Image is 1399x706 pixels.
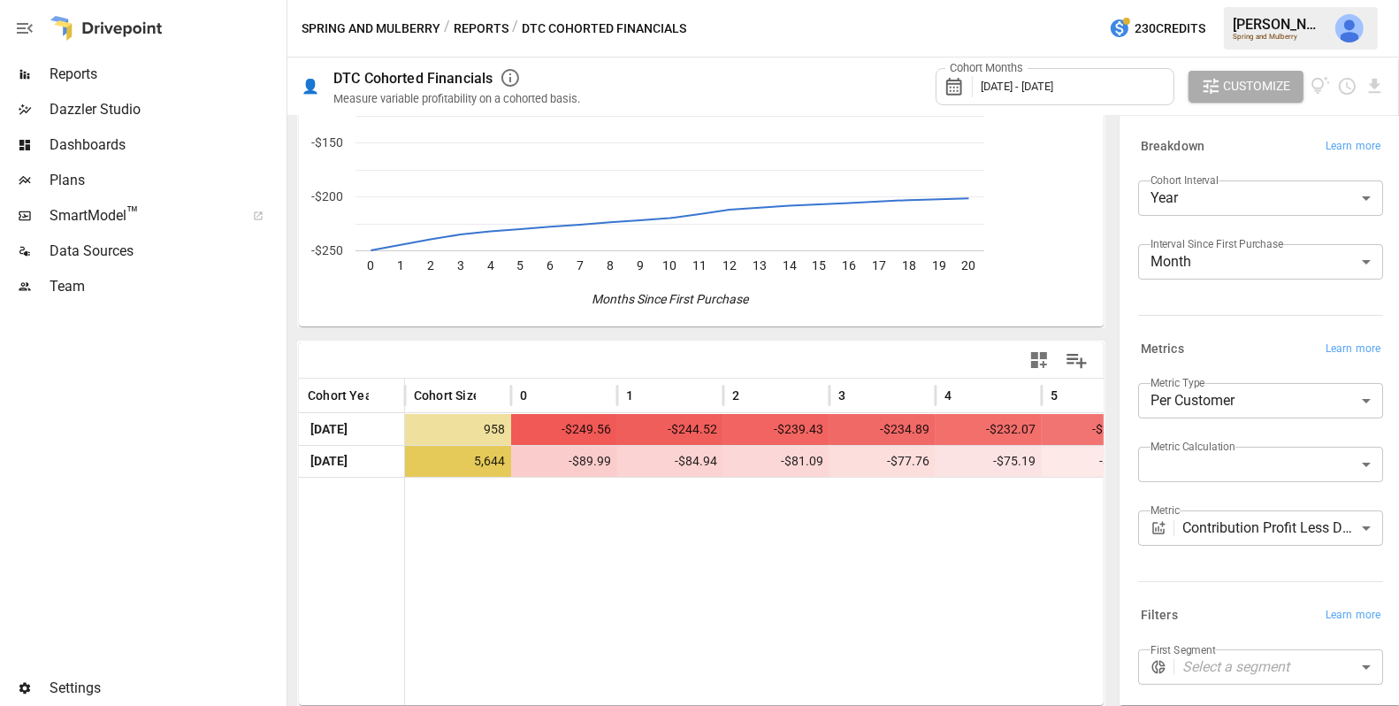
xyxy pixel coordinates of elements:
[1151,236,1283,251] label: Interval Since First Purchase
[333,70,493,87] div: DTC Cohorted Financials
[1325,4,1374,53] button: Julie Wilton
[520,387,527,404] span: 0
[1233,33,1325,41] div: Spring and Mulberry
[50,205,233,226] span: SmartModel
[371,383,395,408] button: Sort
[1138,180,1383,216] div: Year
[1135,18,1205,40] span: 230 Credits
[842,258,856,272] text: 16
[1141,340,1184,359] h6: Metrics
[1224,75,1291,97] span: Customize
[1182,510,1383,546] div: Contribution Profit Less Direct Ad Spend
[1141,606,1178,625] h6: Filters
[50,241,283,262] span: Data Sources
[663,258,677,272] text: 10
[1335,14,1364,42] img: Julie Wilton
[311,135,343,150] text: -$150
[1141,137,1204,157] h6: Breakdown
[732,414,826,445] span: -$239.43
[981,80,1053,93] span: [DATE] - [DATE]
[397,258,404,272] text: 1
[872,258,886,272] text: 17
[126,203,139,225] span: ™
[847,383,872,408] button: Sort
[520,446,614,477] span: -$89.99
[1151,642,1216,657] label: First Segment
[592,292,750,306] text: Months Since First Purchase
[945,60,1028,76] label: Cohort Months
[1102,12,1212,45] button: 230Credits
[813,258,827,272] text: 15
[520,414,614,445] span: -$249.56
[299,8,1105,326] svg: A chart.
[838,414,932,445] span: -$234.89
[1326,607,1380,625] span: Learn more
[944,387,952,404] span: 4
[1057,341,1097,380] button: Manage Columns
[741,383,766,408] button: Sort
[1365,76,1385,96] button: Download report
[50,170,283,191] span: Plans
[457,258,464,272] text: 3
[953,383,978,408] button: Sort
[635,383,660,408] button: Sort
[414,414,508,445] span: 958
[722,258,737,272] text: 12
[1151,375,1205,390] label: Metric Type
[311,243,343,257] text: -$250
[932,258,946,272] text: 19
[308,446,395,477] span: [DATE]
[783,258,797,272] text: 14
[1051,446,1144,477] span: -$73.18
[529,383,554,408] button: Sort
[1326,341,1380,358] span: Learn more
[902,258,916,272] text: 18
[414,387,480,404] span: Cohort Size
[626,446,720,477] span: -$84.94
[1151,439,1235,454] label: Metric Calculation
[626,387,633,404] span: 1
[1138,383,1383,418] div: Per Customer
[753,258,767,272] text: 13
[50,99,283,120] span: Dazzler Studio
[1233,16,1325,33] div: [PERSON_NAME]
[516,258,524,272] text: 5
[367,258,374,272] text: 0
[308,387,377,404] span: Cohort Year
[302,18,440,40] button: Spring and Mulberry
[577,258,584,272] text: 7
[487,258,494,272] text: 4
[626,414,720,445] span: -$244.52
[962,258,976,272] text: 20
[607,258,614,272] text: 8
[637,258,644,272] text: 9
[944,446,1038,477] span: -$75.19
[1326,138,1380,156] span: Learn more
[512,18,518,40] div: /
[444,18,450,40] div: /
[50,64,283,85] span: Reports
[50,134,283,156] span: Dashboards
[414,446,508,477] span: 5,644
[1337,76,1357,96] button: Schedule report
[1051,387,1058,404] span: 5
[944,414,1038,445] span: -$232.07
[1311,71,1331,103] button: View documentation
[1138,244,1383,280] div: Month
[838,387,845,404] span: 3
[732,446,826,477] span: -$81.09
[1051,414,1144,445] span: -$229.87
[427,258,434,272] text: 2
[50,276,283,297] span: Team
[692,258,707,272] text: 11
[732,387,739,404] span: 2
[1189,71,1303,103] button: Customize
[308,414,395,445] span: [DATE]
[1151,503,1180,518] label: Metric
[50,678,283,699] span: Settings
[1059,383,1084,408] button: Sort
[838,446,932,477] span: -$77.76
[333,92,580,105] div: Measure variable profitability on a cohorted basis.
